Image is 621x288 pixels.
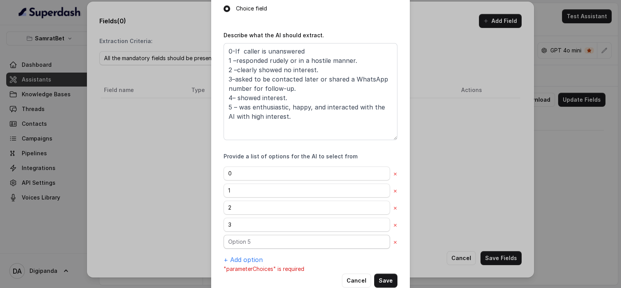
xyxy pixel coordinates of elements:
input: Option 5 [224,235,390,249]
label: Describe what the AI should extract. [224,32,324,38]
input: Option 3 [224,201,390,215]
label: Provide a list of options for the AI to select from [224,153,357,160]
button: + Add option [224,255,263,264]
input: Option 1 [224,167,390,180]
textarea: 0-If caller is unanswered 1 –responded rudely or in a hostile manner. 2 –clearly showed no intere... [224,43,397,140]
button: Save [374,274,397,288]
button: × [393,186,397,195]
input: Option 4 [224,218,390,232]
label: Choice field [236,4,267,13]
input: Option 2 [224,184,390,198]
p: "parameterChoices" is required [224,264,397,274]
button: × [393,169,397,178]
button: Cancel [342,274,371,288]
button: × [393,237,397,246]
button: × [393,203,397,212]
button: × [393,220,397,229]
